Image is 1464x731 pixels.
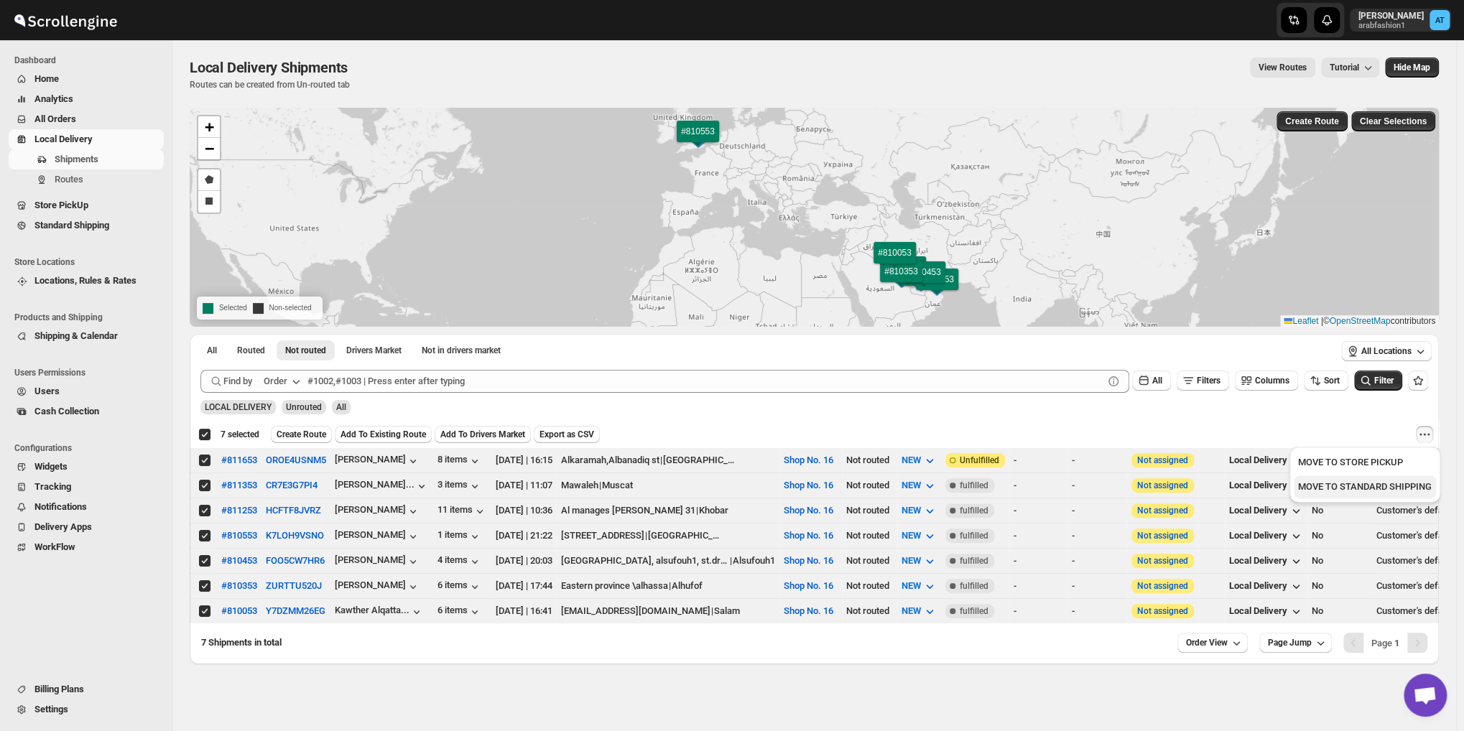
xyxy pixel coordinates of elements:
button: Local Delivery [1220,499,1312,522]
button: [PERSON_NAME] [335,504,420,518]
span: Widgets [34,461,68,472]
button: Shipments [9,149,164,169]
div: - [1072,478,1123,493]
span: Hide Map [1394,62,1430,73]
button: Analytics [9,89,164,109]
button: ZURTTU520J [266,580,322,591]
button: Claimable [338,340,410,360]
div: #810053 [221,605,257,616]
div: Not routed [846,554,893,568]
span: − [205,139,214,157]
span: WorkFlow [34,541,75,552]
button: Clear Selections [1351,111,1435,131]
button: Shop No. 16 [784,530,833,541]
button: Local Delivery [1220,474,1312,497]
span: Tracking [34,481,71,492]
button: Un-claimable [413,340,509,360]
button: Shop No. 16 [784,455,833,465]
span: Local Delivery [1229,530,1287,541]
div: | [561,478,775,493]
span: Order View [1186,637,1228,648]
div: [EMAIL_ADDRESS][DOMAIN_NAME] [561,604,710,618]
button: Kawther Alqatta... [335,605,424,619]
span: All Locations [1361,345,1412,357]
span: Aziz Taher [1430,10,1450,30]
span: Store Locations [14,256,165,268]
span: fulfilled [960,530,988,541]
span: Create Route [1285,116,1339,127]
span: | [1321,316,1323,326]
button: Settings [9,699,164,720]
text: AT [1435,16,1445,25]
button: Y7DZMM26EG [266,605,325,616]
div: #811353 [221,480,257,490]
span: Products and Shipping [14,312,165,323]
button: view route [1250,57,1315,78]
button: Not assigned [1137,606,1188,616]
div: - [1072,453,1123,467]
button: Widgets [9,457,164,477]
span: Not in drivers market [422,345,501,356]
div: #811653 [221,455,257,465]
button: All [198,340,226,360]
div: 6 items [437,579,482,594]
button: 11 items [437,504,487,518]
div: [DATE] | 20:03 [496,554,552,568]
button: Not assigned [1137,556,1188,566]
span: MOVE TO STANDARD SHIPPING [1298,481,1432,492]
img: Marker [891,272,912,288]
img: Marker [914,273,935,289]
div: Alkaramah,Albanadiq st [561,453,659,467]
button: MOVE TO STORE PICKUP [1294,451,1436,474]
button: Routed [228,340,274,360]
span: Filters [1197,376,1220,386]
div: | [561,453,775,467]
button: Map action label [1385,57,1439,78]
img: Marker [687,132,709,148]
button: Shipping & Calendar [9,326,164,346]
span: Local Delivery Shipments [190,59,348,76]
button: Create Route [1277,111,1348,131]
div: [DATE] | 16:41 [496,604,552,618]
span: Create Route [277,429,326,440]
button: Tracking [9,477,164,497]
div: | [561,554,775,568]
span: NEW [902,530,921,541]
span: fulfilled [960,480,988,491]
span: 7 selected [221,429,259,440]
button: Filter [1354,371,1402,391]
img: Marker [884,253,906,269]
span: Shipments [55,154,98,164]
button: Export as CSV [534,426,600,443]
span: Add To Drivers Market [440,429,525,440]
button: Page Jump [1259,633,1332,653]
span: Export as CSV [539,429,594,440]
div: | [561,579,775,593]
span: All [207,345,217,356]
span: Local Delivery [1229,555,1287,566]
button: Not assigned [1137,531,1188,541]
img: Marker [894,268,915,284]
div: Not routed [846,529,893,543]
button: WorkFlow [9,537,164,557]
div: Salam [714,604,740,618]
div: Not routed [846,579,893,593]
button: NEW [893,574,945,597]
span: 7 Shipments in total [201,637,282,648]
button: Shop No. 16 [784,580,833,591]
button: Add To Drivers Market [435,426,531,443]
span: Store PickUp [34,200,88,210]
span: NEW [902,555,921,566]
button: Home [9,69,164,89]
span: NEW [902,580,921,591]
a: Open chat [1404,674,1447,717]
button: CR7E3G7PI4 [266,480,318,490]
button: OROE4USNM5 [266,455,326,465]
button: #811253 [221,505,257,516]
div: No [1312,579,1367,593]
button: All [1132,371,1171,391]
div: [GEOGRAPHIC_DATA], alsufouh1, st.droor [561,554,729,568]
div: © contributors [1280,315,1439,327]
button: User menu [1350,9,1451,32]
